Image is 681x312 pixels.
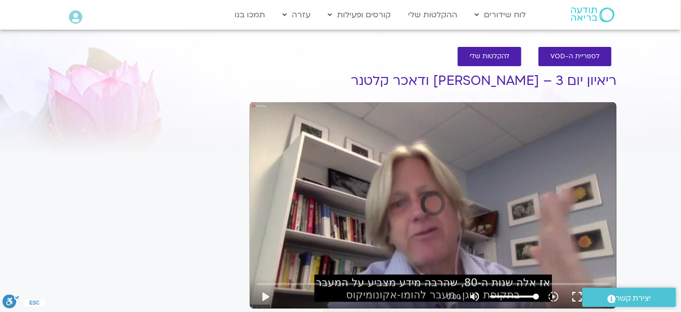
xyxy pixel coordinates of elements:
[571,7,614,22] img: תודעה בריאה
[278,5,316,24] a: עזרה
[230,5,271,24] a: תמכו בנו
[404,5,463,24] a: ההקלטות שלי
[470,53,510,60] span: להקלטות שלי
[539,47,612,66] a: לספריית ה-VOD
[470,5,531,24] a: לוח שידורים
[616,292,651,305] span: יצירת קשר
[550,53,600,60] span: לספריית ה-VOD
[458,47,521,66] a: להקלטות שלי
[582,288,676,307] a: יצירת קשר
[323,5,396,24] a: קורסים ופעילות
[250,74,616,88] h1: ריאיון יום 3 – [PERSON_NAME] ודאכר קלטנר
